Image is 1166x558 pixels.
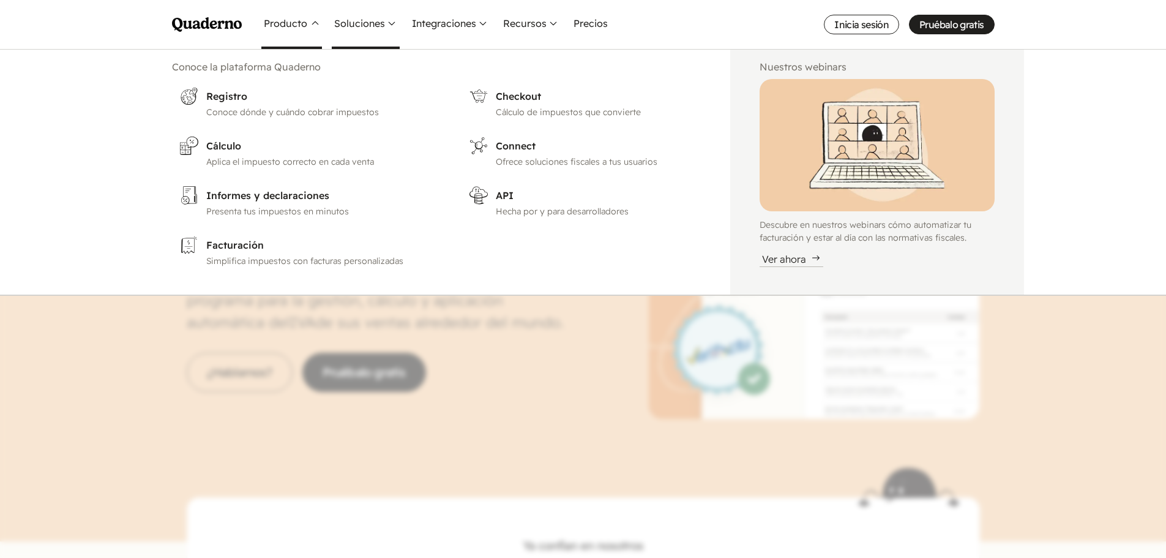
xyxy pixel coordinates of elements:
p: Conoce dónde y cuándo cobrar impuestos [206,106,439,119]
div: Ver ahora [760,252,823,267]
a: RegistroConoce dónde y cuándo cobrar impuestos [172,79,447,126]
h3: Cálculo [206,138,439,153]
p: Hecha por y para desarrolladores [496,205,693,218]
img: Illustration of Qoodle giving a webinar [760,79,995,211]
a: Informes y declaracionesPresenta tus impuestos en minutos [172,178,447,225]
p: Aplica el impuesto correcto en cada venta [206,156,439,168]
h2: Conoce la plataforma Quaderno [172,59,701,74]
a: CheckoutCálculo de impuestos que convierte [462,79,701,126]
h3: Facturación [206,238,439,252]
h3: Registro [206,89,439,104]
a: Inicia sesión [824,15,899,34]
p: Descubre en nuestros webinars cómo automatizar tu facturación y estar al día con las normativas f... [760,219,995,244]
p: Simplifica impuestos con facturas personalizadas [206,255,439,268]
p: Ofrece soluciones fiscales a tus usuarios [496,156,693,168]
p: Presenta tus impuestos en minutos [206,205,439,218]
a: Pruébalo gratis [909,15,994,34]
h3: API [496,188,693,203]
a: FacturaciónSimplifica impuestos con facturas personalizadas [172,228,447,275]
h3: Checkout [496,89,693,104]
a: APIHecha por y para desarrolladores [462,178,701,225]
h3: Connect [496,138,693,153]
h3: Informes y declaraciones [206,188,439,203]
a: CálculoAplica el impuesto correcto en cada venta [172,129,447,176]
p: Cálculo de impuestos que convierte [496,106,693,119]
a: ConnectOfrece soluciones fiscales a tus usuarios [462,129,701,176]
a: Illustration of Qoodle giving a webinarDescubre en nuestros webinars cómo automatizar tu facturac... [760,79,995,267]
h2: Nuestros webinars [760,59,995,74]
